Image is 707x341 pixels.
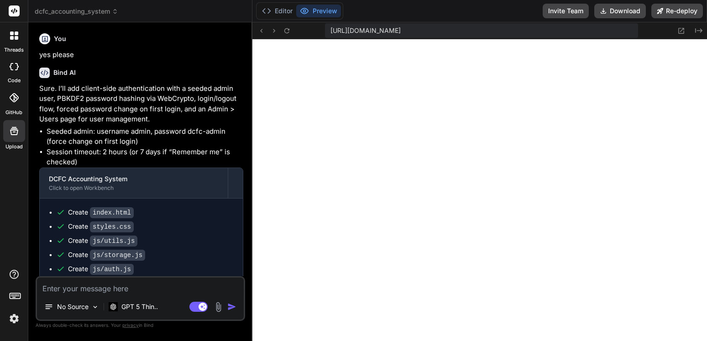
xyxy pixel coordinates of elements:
code: index.html [90,207,134,218]
li: Session timeout: 2 hours (or 7 days if “Remember me” is checked) [47,147,243,168]
span: privacy [122,322,139,328]
h6: Bind AI [53,68,76,77]
label: threads [4,46,24,54]
button: Editor [258,5,296,17]
div: Create [68,264,134,274]
code: styles.css [90,221,134,232]
div: Create [68,250,145,260]
button: DCFC Accounting SystemClick to open Workbench [40,168,228,198]
button: Re-deploy [651,4,703,18]
label: code [8,77,21,84]
button: Preview [296,5,341,17]
img: icon [227,302,236,311]
div: Create [68,208,134,217]
p: Always double-check its answers. Your in Bind [36,321,245,330]
div: Create [68,222,134,231]
code: js/auth.js [90,264,134,275]
img: settings [6,311,22,326]
label: GitHub [5,109,22,116]
img: GPT 5 Thinking High [109,302,118,311]
div: Create [68,236,137,246]
p: Sure. I’ll add client-side authentication with a seeded admin user, PBKDF2 password hashing via W... [39,84,243,125]
p: yes please [39,50,243,60]
code: js/storage.js [90,250,145,261]
div: Click to open Workbench [49,184,219,192]
img: attachment [213,302,224,312]
span: [URL][DOMAIN_NAME] [330,26,401,35]
code: js/utils.js [90,236,137,247]
h6: You [54,34,66,43]
div: DCFC Accounting System [49,174,219,184]
span: dcfc_accounting_system [35,7,118,16]
label: Upload [5,143,23,151]
button: Invite Team [543,4,589,18]
iframe: Preview [252,39,707,341]
p: GPT 5 Thin.. [121,302,158,311]
li: Seeded admin: username admin, password dcfc-admin (force change on first login) [47,126,243,147]
p: No Source [57,302,89,311]
img: Pick Models [91,303,99,311]
button: Download [594,4,646,18]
